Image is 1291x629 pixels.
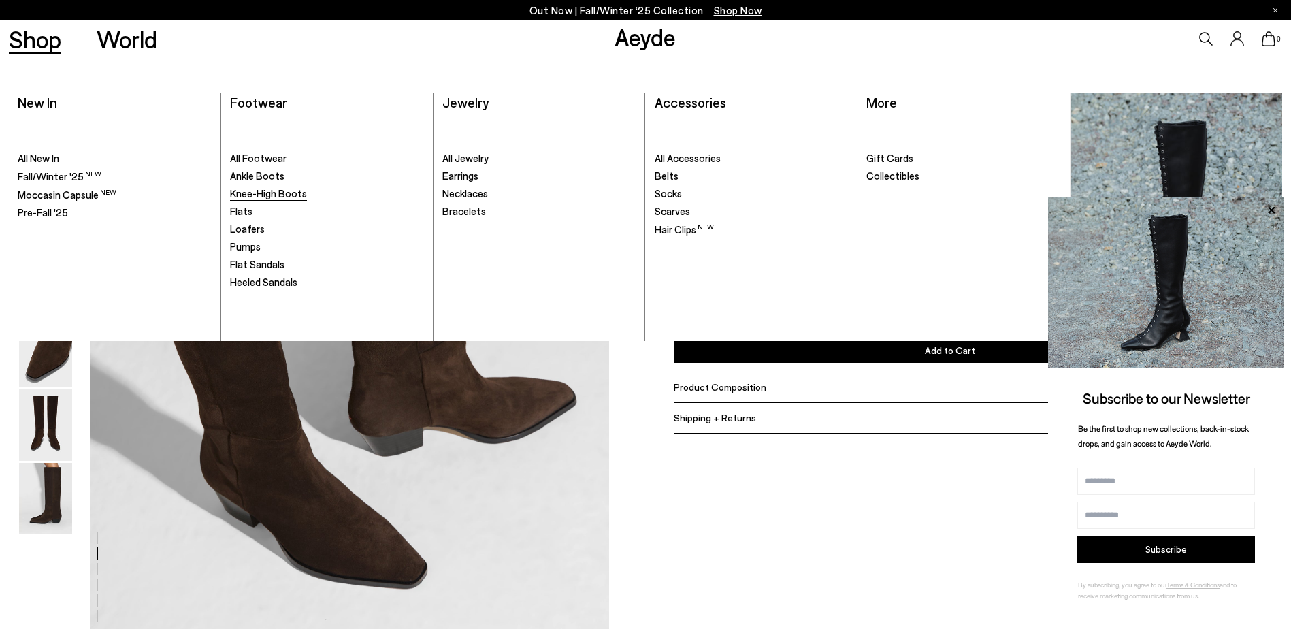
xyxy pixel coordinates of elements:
button: Subscribe [1077,536,1255,563]
span: All Footwear [230,152,287,164]
a: Belts [655,170,849,183]
a: Socks [655,187,849,201]
a: Earrings [442,170,636,183]
span: Collectibles [866,170,919,182]
a: Pre-Fall '25 [18,206,212,220]
a: Accessories [655,94,726,110]
a: 0 [1262,31,1275,46]
a: All Footwear [230,152,424,165]
span: Loafers [230,223,265,235]
a: All New In [18,152,212,165]
a: Shop [9,27,61,51]
span: Hair Clips [655,223,714,236]
button: Add to Cart [674,338,1227,363]
span: All Jewelry [442,152,489,164]
a: Scarves [655,205,849,219]
span: Subscribe to our Newsletter [1083,389,1250,406]
a: Collectibles [866,170,1061,183]
a: Knee-High Boots [230,187,424,201]
a: Heeled Sandals [230,276,424,289]
span: Be the first to shop new collections, back-in-stock drops, and gain access to Aeyde World. [1078,423,1249,449]
a: Bracelets [442,205,636,219]
a: Fall/Winter '25 Out Now [1071,93,1282,332]
a: Flat Sandals [230,258,424,272]
span: 0 [1275,35,1282,43]
img: Medea Suede Knee-High Boots - Image 6 [19,463,72,534]
span: Flats [230,205,252,217]
span: Knee-High Boots [230,187,307,199]
span: Gift Cards [866,152,913,164]
a: Gift Cards [866,152,1061,165]
span: Earrings [442,170,478,182]
a: Pumps [230,240,424,254]
a: Hair Clips [655,223,849,237]
a: Fall/Winter '25 [18,170,212,184]
a: Loafers [230,223,424,236]
span: Socks [655,187,682,199]
a: New In [18,94,57,110]
a: Ankle Boots [230,170,424,183]
span: Navigate to /collections/new-in [714,4,762,16]
span: Ankle Boots [230,170,284,182]
span: Heeled Sandals [230,276,297,288]
img: 2a6287a1333c9a56320fd6e7b3c4a9a9.jpg [1048,197,1284,368]
span: Necklaces [442,187,488,199]
a: More [866,94,897,110]
a: World [97,27,157,51]
span: Moccasin Capsule [18,189,116,201]
span: Pre-Fall '25 [18,206,68,219]
a: Flats [230,205,424,219]
a: All Jewelry [442,152,636,165]
span: Fall/Winter '25 [18,170,101,182]
a: Aeyde [615,22,676,51]
span: By subscribing, you agree to our [1078,581,1166,589]
a: Jewelry [442,94,489,110]
span: Scarves [655,205,690,217]
a: All Accessories [655,152,849,165]
img: Group_1295_900x.jpg [1071,93,1282,332]
a: Footwear [230,94,287,110]
span: Flat Sandals [230,258,284,270]
a: Moccasin Capsule [18,188,212,202]
span: Pumps [230,240,261,253]
span: Bracelets [442,205,486,217]
img: Medea Suede Knee-High Boots - Image 4 [19,316,72,387]
span: All New In [18,152,59,164]
a: Necklaces [442,187,636,201]
span: Belts [655,170,679,182]
span: Shipping + Returns [674,412,756,423]
p: Out Now | Fall/Winter ‘25 Collection [529,2,762,19]
a: Terms & Conditions [1166,581,1220,589]
span: Product Composition [674,381,766,393]
img: Medea Suede Knee-High Boots - Image 5 [19,389,72,461]
span: All Accessories [655,152,721,164]
span: Add to Cart [925,344,975,356]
